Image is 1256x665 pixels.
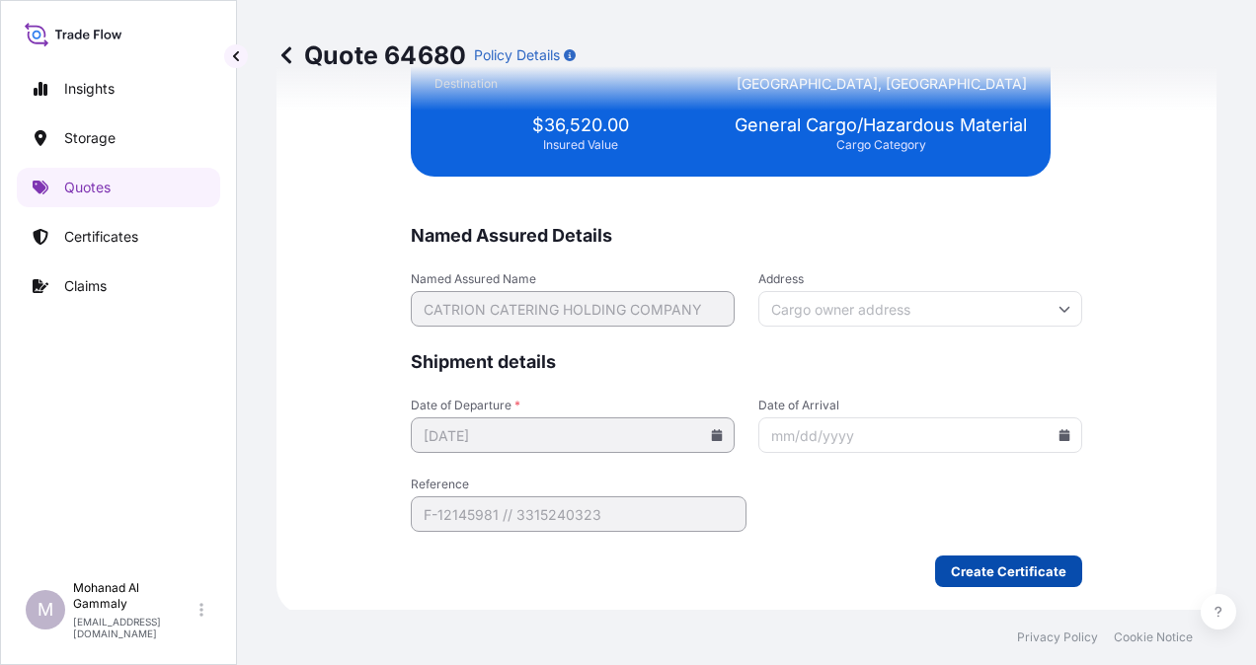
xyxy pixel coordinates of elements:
[935,555,1082,587] button: Create Certificate
[411,477,746,492] span: Reference
[17,118,220,158] a: Storage
[1114,629,1193,645] a: Cookie Notice
[411,398,735,413] span: Date of Departure
[411,417,735,453] input: mm/dd/yyyy
[73,616,196,639] p: [EMAIL_ADDRESS][DOMAIN_NAME]
[836,137,926,153] span: Cargo Category
[758,291,1082,327] input: Cargo owner address
[276,39,466,71] p: Quote 64680
[64,227,138,247] p: Certificates
[758,398,1082,413] span: Date of Arrival
[411,350,1082,374] span: Shipment details
[64,79,115,99] p: Insights
[73,580,196,612] p: Mohanad Al Gammaly
[38,600,53,620] span: M
[411,271,735,287] span: Named Assured Name
[17,266,220,306] a: Claims
[64,276,107,296] p: Claims
[64,128,116,148] p: Storage
[1017,629,1098,645] a: Privacy Policy
[543,137,618,153] span: Insured Value
[532,113,629,137] span: $36,520.00
[17,69,220,109] a: Insights
[411,224,1082,248] span: Named Assured Details
[758,417,1082,453] input: mm/dd/yyyy
[735,113,1027,137] span: General Cargo/Hazardous Material
[17,168,220,207] a: Quotes
[64,178,111,197] p: Quotes
[411,496,746,532] input: Your internal reference
[474,45,560,65] p: Policy Details
[951,561,1066,581] p: Create Certificate
[758,271,1082,287] span: Address
[17,217,220,257] a: Certificates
